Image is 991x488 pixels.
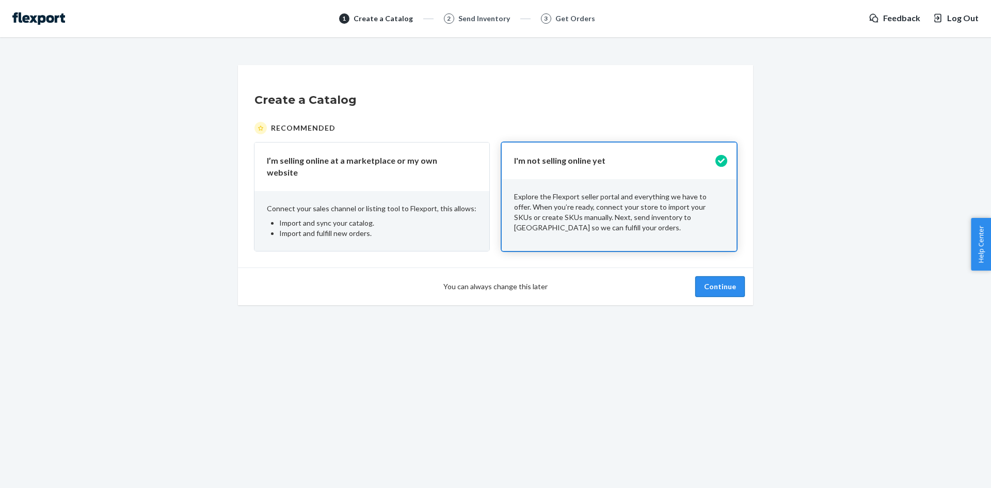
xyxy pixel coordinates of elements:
[544,14,548,23] span: 3
[502,143,737,251] button: I'm not selling online yetExplore the Flexport seller portal and everything we have to offer. Whe...
[279,218,374,227] span: Import and sync your catalog.
[447,14,451,23] span: 2
[514,192,724,233] p: Explore the Flexport seller portal and everything we have to offer. When you’re ready, connect yo...
[254,92,737,108] h1: Create a Catalog
[279,229,372,238] span: Import and fulfill new orders.
[869,12,920,24] a: Feedback
[267,203,477,214] p: Connect your sales channel or listing tool to Flexport, this allows:
[267,155,465,179] p: I’m selling online at a marketplace or my own website
[443,281,548,292] span: You can always change this later
[933,12,979,24] button: Log Out
[695,276,745,297] button: Continue
[342,14,346,23] span: 1
[12,12,65,25] img: Flexport logo
[254,143,489,251] button: I’m selling online at a marketplace or my own websiteConnect your sales channel or listing tool t...
[458,13,510,24] div: Send Inventory
[271,123,335,133] span: Recommended
[354,13,413,24] div: Create a Catalog
[514,155,712,167] p: I'm not selling online yet
[555,13,595,24] div: Get Orders
[971,218,991,271] button: Help Center
[883,12,920,24] span: Feedback
[947,12,979,24] span: Log Out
